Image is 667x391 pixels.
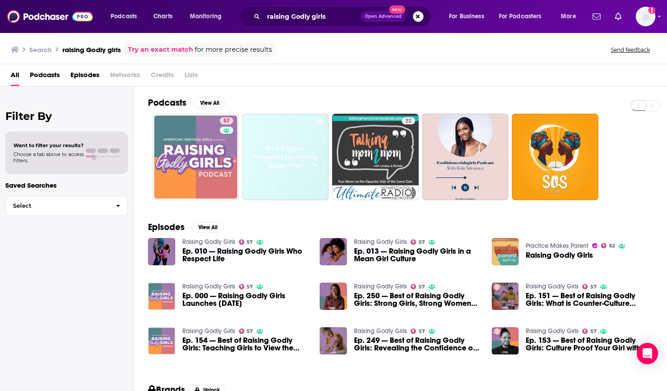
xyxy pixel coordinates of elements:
span: 32 [405,117,412,126]
img: Ep. 013 — Raising Godly Girls in a Mean Girl Culture [320,238,347,265]
span: 57 [223,117,230,126]
span: for more precise results [195,45,272,55]
a: Ep. 249 — Best of Raising Godly Girls: Revealing the Confidence of Christ to Your Daughter [354,337,481,352]
a: Raising Godly Girls [182,238,235,246]
a: 32 [402,117,415,124]
a: Episodes [70,68,99,86]
button: open menu [443,9,495,24]
img: Ep. 010 — Raising Godly Girls Who Respect Life [148,238,175,265]
a: Raising Godly Girls [526,327,579,335]
a: 57 [582,329,597,334]
a: Try an exact match [128,45,193,55]
img: Ep. 249 — Best of Raising Godly Girls: Revealing the Confidence of Christ to Your Daughter [320,327,347,354]
button: Show profile menu [636,7,655,26]
img: User Profile [636,7,655,26]
a: 57 [411,239,425,245]
span: New [389,5,405,14]
a: Show notifications dropdown [589,9,604,24]
span: 57 [247,240,253,244]
a: Podchaser - Follow, Share and Rate Podcasts [7,8,93,25]
span: Want to filter your results? [13,142,84,148]
h2: Episodes [148,222,185,233]
span: 57 [419,329,425,333]
span: Select [6,203,109,209]
a: Ep. 010 — Raising Godly Girls Who Respect Life [182,247,309,263]
span: Monitoring [190,10,222,23]
button: open menu [555,9,587,24]
span: 57 [247,329,253,333]
a: Ep. 000 — Raising Godly Girls Launches January 1, 2024 [182,292,309,307]
button: open menu [493,9,555,24]
a: Raising Godly Girls [526,283,579,290]
button: Send feedback [608,46,653,54]
button: View All [194,98,226,108]
span: 57 [419,240,425,244]
a: PodcastsView All [148,97,226,108]
span: Logged in as ShellB [636,7,655,26]
h2: Filter By [5,110,128,123]
button: open menu [184,9,233,24]
span: 57 [419,285,425,289]
a: 57 [239,329,253,334]
a: Charts [148,9,178,24]
button: Select [5,196,128,216]
img: Ep. 250 — Best of Raising Godly Girls: Strong Girls, Strong Women with Sarah Stonestreet [320,283,347,310]
span: Ep. 000 — Raising Godly Girls Launches [DATE] [182,292,309,307]
img: Ep. 151 — Best of Raising Godly Girls: What is Counter-Culture Parenting? [492,283,519,310]
img: Ep. 000 — Raising Godly Girls Launches January 1, 2024 [148,283,175,310]
a: Ep. 153 — Best of Raising Godly Girls: Culture Proof Your Girl with Meeke Addison [526,337,653,352]
img: Ep. 153 — Best of Raising Godly Girls: Culture Proof Your Girl with Meeke Addison [492,327,519,354]
img: Raising Godly Girls [492,238,519,265]
a: Podcasts [30,68,60,86]
a: 32 [332,114,419,200]
a: Raising Godly Girls [182,283,235,290]
a: 57 [411,284,425,289]
a: Ep. 151 — Best of Raising Godly Girls: What is Counter-Culture Parenting? [526,292,653,307]
button: open menu [104,9,148,24]
span: More [561,10,576,23]
a: Raising Godly Girls [526,251,593,259]
div: Search podcasts, credits, & more... [247,6,440,27]
input: Search podcasts, credits, & more... [264,9,361,24]
a: Ep. 154 — Best of Raising Godly Girls: Teaching Girls to View the World Biblically [182,337,309,352]
a: 57 [411,329,425,334]
span: Credits [151,68,174,86]
a: 57 [239,239,253,245]
span: 62 [609,244,615,248]
span: Choose a tab above to access filters. [13,151,84,164]
a: Practice Makes Parent [526,242,589,250]
svg: Add a profile image [648,7,655,14]
span: Networks [110,68,140,86]
span: For Podcasters [499,10,542,23]
p: Saved Searches [5,181,128,189]
img: Ep. 154 — Best of Raising Godly Girls: Teaching Girls to View the World Biblically [148,327,175,354]
span: 57 [247,285,253,289]
span: Lists [185,68,198,86]
span: Open Advanced [365,14,402,19]
a: 57 [152,114,239,200]
span: Ep. 249 — Best of Raising Godly Girls: Revealing the Confidence of [DEMOGRAPHIC_DATA] to Your Dau... [354,337,481,352]
button: View All [192,222,224,233]
a: Raising Godly Girls [354,327,407,335]
h3: raising Godly girls [62,45,121,54]
div: Open Intercom Messenger [637,343,658,364]
button: Open AdvancedNew [361,11,406,22]
span: 57 [590,285,597,289]
span: Ep. 013 — Raising Godly Girls in a Mean Girl Culture [354,247,481,263]
a: All [11,68,19,86]
a: Raising Godly Girls [354,238,407,246]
